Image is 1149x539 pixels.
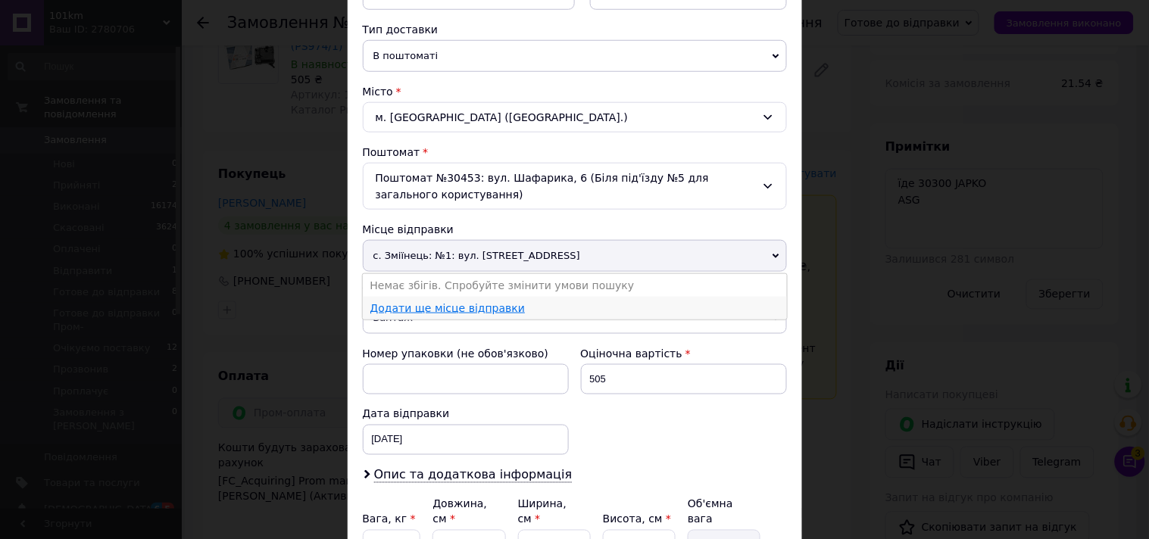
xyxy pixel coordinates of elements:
label: Вага, кг [363,513,416,525]
a: Додати ще місце відправки [370,302,526,314]
div: Дата відправки [363,407,569,422]
span: В поштоматі [363,40,787,72]
div: Місто [363,84,787,99]
div: Номер упаковки (не обов'язково) [363,346,569,361]
div: Об'ємна вага [688,497,760,527]
label: Ширина, см [518,498,567,525]
span: с. Зміїнець: №1: вул. [STREET_ADDRESS] [363,240,787,272]
label: Довжина, см [432,498,487,525]
span: Місце відправки [363,223,454,235]
div: м. [GEOGRAPHIC_DATA] ([GEOGRAPHIC_DATA].) [363,102,787,132]
div: Поштомат №30453: вул. Шафарика, 6 (Біля під'їзду №5 для загального користування) [363,163,787,210]
span: Опис та додаткова інформація [374,468,573,483]
div: Поштомат [363,145,787,160]
span: Тип доставки [363,23,439,36]
li: Немає збігів. Спробуйте змінити умови пошуку [363,274,787,297]
div: Оціночна вартість [581,346,787,361]
label: Висота, см [603,513,671,525]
